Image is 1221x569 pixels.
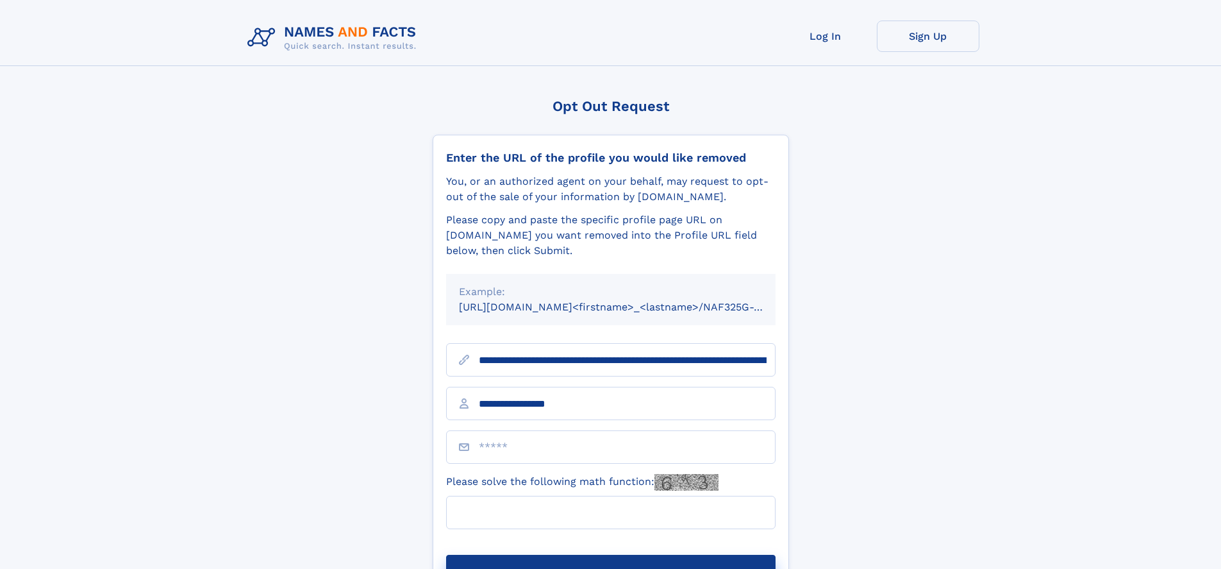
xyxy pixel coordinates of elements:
small: [URL][DOMAIN_NAME]<firstname>_<lastname>/NAF325G-xxxxxxxx [459,301,800,313]
a: Sign Up [877,21,979,52]
div: You, or an authorized agent on your behalf, may request to opt-out of the sale of your informatio... [446,174,776,205]
img: Logo Names and Facts [242,21,427,55]
label: Please solve the following math function: [446,474,718,491]
div: Example: [459,284,763,300]
div: Opt Out Request [433,98,789,114]
a: Log In [774,21,877,52]
div: Enter the URL of the profile you would like removed [446,151,776,165]
div: Please copy and paste the specific profile page URL on [DOMAIN_NAME] you want removed into the Pr... [446,212,776,259]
